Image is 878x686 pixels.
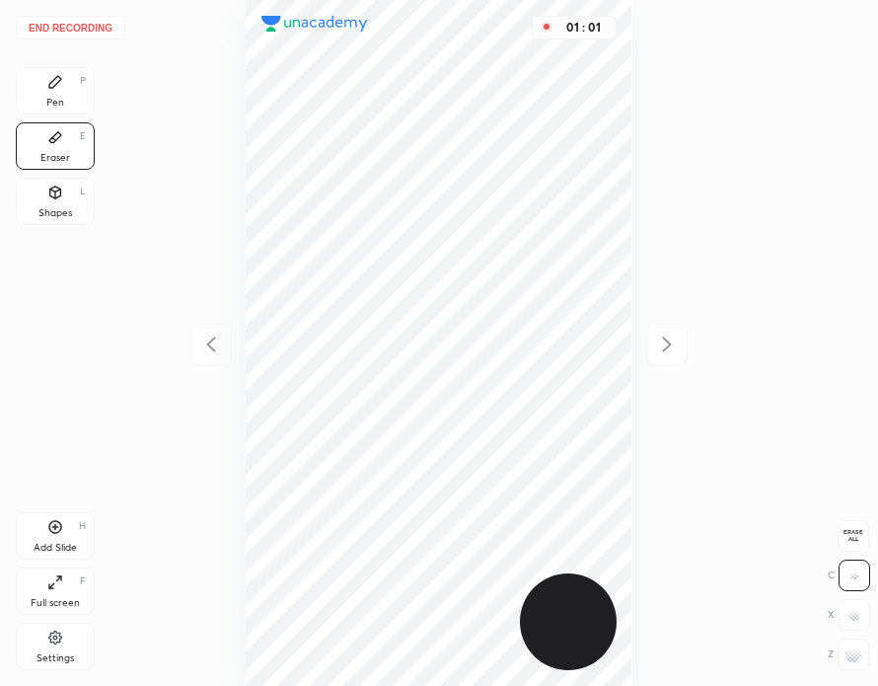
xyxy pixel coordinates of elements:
div: F [80,576,86,586]
div: Add Slide [34,543,77,553]
div: X [828,599,870,631]
div: Settings [37,653,74,663]
div: Eraser [40,153,70,163]
div: Pen [46,98,64,108]
div: L [80,187,86,196]
div: Z [828,639,869,670]
div: P [80,76,86,86]
div: Full screen [31,598,80,608]
span: Erase all [839,529,868,543]
div: Shapes [38,208,72,218]
img: logo.38c385cc.svg [261,16,368,32]
button: End recording [16,16,125,39]
div: E [80,131,86,141]
div: H [79,521,86,531]
div: C [828,560,870,591]
div: 01 : 01 [560,21,608,35]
